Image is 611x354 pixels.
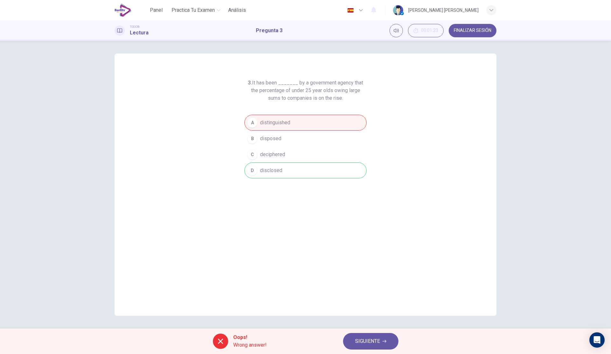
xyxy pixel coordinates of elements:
[355,337,380,346] span: SIGUIENTE
[343,333,398,350] button: SIGUIENTE
[256,27,283,34] h1: Pregunta 3
[393,5,403,15] img: Profile picture
[226,4,249,16] button: Análisis
[454,28,491,33] span: FINALIZAR SESIÓN
[115,4,146,17] a: EduSynch logo
[228,6,246,14] span: Análisis
[244,79,367,102] h6: It has been _______ by a government agency that the percentage of under 25 year olds owing large ...
[408,24,444,37] button: 00:01:23
[130,29,149,37] h1: Lectura
[347,8,355,13] img: es
[150,6,163,14] span: Panel
[421,28,438,33] span: 00:01:23
[233,334,267,341] span: Oops!
[172,6,215,14] span: Practica tu examen
[115,4,131,17] img: EduSynch logo
[169,4,223,16] button: Practica tu examen
[449,24,496,37] button: FINALIZAR SESIÓN
[589,332,605,348] div: Open Intercom Messenger
[146,4,166,16] button: Panel
[233,341,267,349] span: Wrong answer!
[390,24,403,37] div: Silenciar
[248,80,252,86] strong: 3.
[130,25,139,29] span: TOEIC®
[408,24,444,37] div: Ocultar
[408,6,479,14] div: [PERSON_NAME] [PERSON_NAME]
